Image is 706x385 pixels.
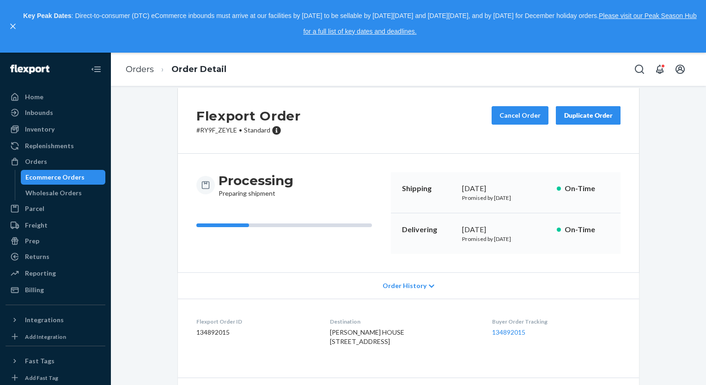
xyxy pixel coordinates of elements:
p: Promised by [DATE] [462,194,549,202]
button: Integrations [6,313,105,327]
button: Close Navigation [87,60,105,78]
div: Freight [25,221,48,230]
a: Inventory [6,122,105,137]
div: Ecommerce Orders [25,173,85,182]
div: [DATE] [462,224,549,235]
h2: Flexport Order [196,106,301,126]
div: Returns [25,252,49,261]
a: Reporting [6,266,105,281]
ol: breadcrumbs [118,56,234,83]
dt: Destination [330,318,477,325]
div: Prep [25,236,39,246]
button: Open notifications [651,60,669,78]
a: Ecommerce Orders [21,170,106,185]
div: Inventory [25,125,55,134]
div: Integrations [25,315,64,325]
img: Flexport logo [10,65,49,74]
a: Orders [126,64,154,74]
a: Inbounds [6,105,105,120]
a: Replenishments [6,138,105,153]
a: Add Integration [6,331,105,342]
button: Open Search Box [630,60,649,78]
p: Shipping [402,183,455,194]
button: Fast Tags [6,354,105,368]
div: Replenishments [25,141,74,150]
p: On-Time [565,183,609,194]
a: Orders [6,154,105,169]
p: Delivering [402,224,455,235]
a: Add Fast Tag [6,372,105,383]
p: # RY9F_ZEYLE [196,126,301,135]
a: Billing [6,283,105,297]
a: 134892015 [492,328,525,336]
div: Inbounds [25,108,53,117]
a: Home [6,90,105,104]
div: Add Fast Tag [25,374,58,382]
div: Add Integration [25,333,66,341]
a: Returns [6,249,105,264]
p: : Direct-to-consumer (DTC) eCommerce inbounds must arrive at our facilities by [DATE] to be sella... [22,8,698,39]
a: Freight [6,218,105,233]
dd: 134892015 [196,328,315,337]
a: Order Detail [171,64,226,74]
a: Wholesale Orders [21,186,106,200]
div: Parcel [25,204,44,213]
button: Cancel Order [492,106,548,125]
div: Home [25,92,43,102]
div: Billing [25,285,44,295]
a: Prep [6,234,105,248]
strong: Key Peak Dates [23,12,71,19]
h3: Processing [219,172,293,189]
div: Orders [25,157,47,166]
button: close, [8,22,18,31]
span: Standard [244,126,270,134]
div: Wholesale Orders [25,188,82,198]
button: Duplicate Order [556,106,621,125]
p: Promised by [DATE] [462,235,549,243]
span: • [239,126,242,134]
div: Fast Tags [25,356,55,366]
dt: Flexport Order ID [196,318,315,325]
a: Please visit our Peak Season Hub for a full list of key dates and deadlines. [303,12,696,35]
p: On-Time [565,224,609,235]
span: Order History [383,281,426,290]
button: Open account menu [671,60,689,78]
div: [DATE] [462,183,549,194]
dt: Buyer Order Tracking [492,318,621,325]
div: Duplicate Order [564,111,613,120]
div: Reporting [25,269,56,278]
a: Parcel [6,201,105,216]
div: Preparing shipment [219,172,293,198]
span: [PERSON_NAME] HOUSE [STREET_ADDRESS] [330,328,404,345]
